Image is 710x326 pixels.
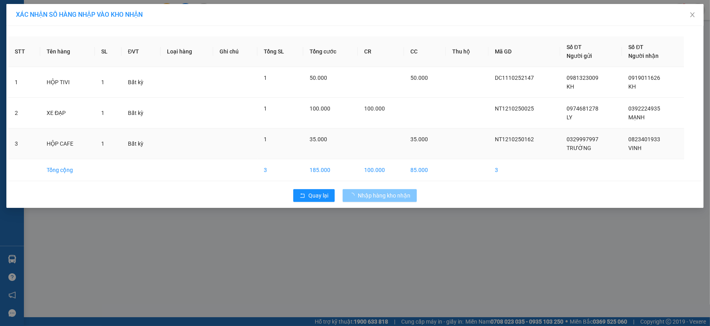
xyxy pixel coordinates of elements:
img: logo.jpg [10,10,70,50]
span: 0392224935 [628,105,660,112]
td: Tổng cộng [40,159,95,181]
td: 2 [8,98,40,128]
td: HỘP CAFE [40,128,95,159]
span: XÁC NHẬN SỐ HÀNG NHẬP VÀO KHO NHẬN [16,11,143,18]
button: Close [681,4,704,26]
span: Người gửi [567,53,592,59]
span: loading [349,193,358,198]
th: ĐVT [122,36,161,67]
button: rollbackQuay lại [293,189,335,202]
th: Thu hộ [446,36,488,67]
span: 35.000 [410,136,428,142]
td: 100.000 [358,159,404,181]
td: 3 [257,159,303,181]
span: 1 [101,110,104,116]
button: Nhập hàng kho nhận [343,189,417,202]
th: Ghi chú [213,36,257,67]
span: Quay lại [308,191,328,200]
span: 100.000 [364,105,385,112]
td: Bất kỳ [122,98,161,128]
td: Bất kỳ [122,67,161,98]
td: Bất kỳ [122,128,161,159]
span: 1 [264,136,267,142]
td: 1 [8,67,40,98]
span: 0329997997 [567,136,598,142]
span: 0919011626 [628,75,660,81]
span: NT1210250162 [495,136,534,142]
span: KH [628,83,636,90]
td: 185.000 [303,159,358,181]
th: Loại hàng [161,36,213,67]
li: 271 - [PERSON_NAME] - [GEOGRAPHIC_DATA] - [GEOGRAPHIC_DATA] [75,20,333,30]
span: 35.000 [310,136,327,142]
span: rollback [300,193,305,199]
span: VINH [628,145,641,151]
span: 100.000 [310,105,330,112]
th: Tổng cước [303,36,358,67]
span: 0823401933 [628,136,660,142]
th: Tên hàng [40,36,95,67]
span: KH [567,83,574,90]
span: 1 [264,75,267,81]
span: LY [567,114,572,121]
span: Nhập hàng kho nhận [358,191,410,200]
th: Tổng SL [257,36,303,67]
td: 3 [8,128,40,159]
span: MẠNH [628,114,645,121]
span: 50.000 [410,75,428,81]
th: CR [358,36,404,67]
td: XE ĐẠP [40,98,95,128]
th: CC [404,36,446,67]
th: STT [8,36,40,67]
span: 1 [101,140,104,147]
span: 1 [101,79,104,85]
span: 50.000 [310,75,327,81]
th: Mã GD [488,36,560,67]
span: 0981323009 [567,75,598,81]
b: GỬI : VP Gang Thép [10,54,107,67]
span: TRƯỜNG [567,145,591,151]
span: Số ĐT [628,44,643,50]
td: HỘP TIVI [40,67,95,98]
span: Số ĐT [567,44,582,50]
span: DC1110252147 [495,75,534,81]
td: 3 [488,159,560,181]
span: 1 [264,105,267,112]
th: SL [95,36,121,67]
td: 85.000 [404,159,446,181]
span: Người nhận [628,53,659,59]
span: NT1210250025 [495,105,534,112]
span: 0974681278 [567,105,598,112]
span: close [689,12,696,18]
